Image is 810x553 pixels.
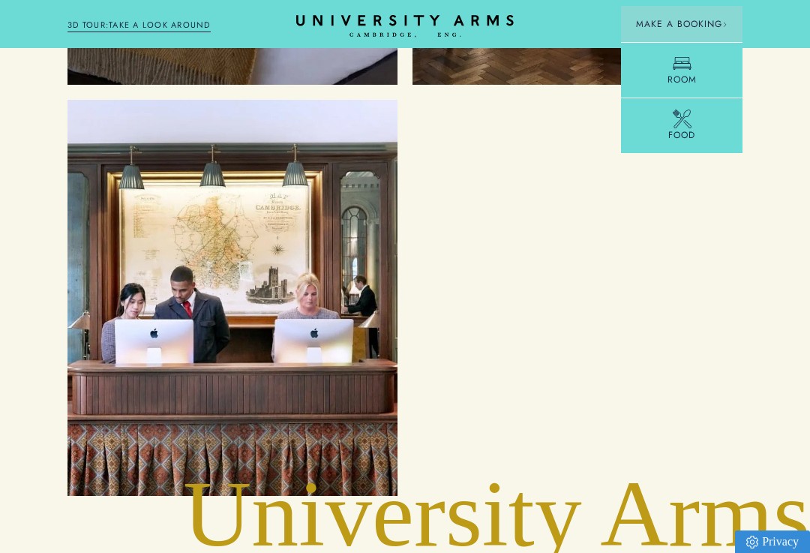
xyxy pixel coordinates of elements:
[722,22,727,27] img: Arrow icon
[621,6,742,42] button: Make a BookingArrow icon
[296,15,514,38] a: Home
[735,530,810,553] a: Privacy
[67,19,211,32] a: 3D TOUR:TAKE A LOOK AROUND
[668,128,695,142] span: Food
[746,536,758,548] img: Privacy
[621,98,742,153] a: Food
[67,100,397,496] a: University Arms Cambridge Hotel Reception
[636,17,727,31] span: Make a Booking
[667,73,697,86] span: Room
[621,42,742,98] a: Room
